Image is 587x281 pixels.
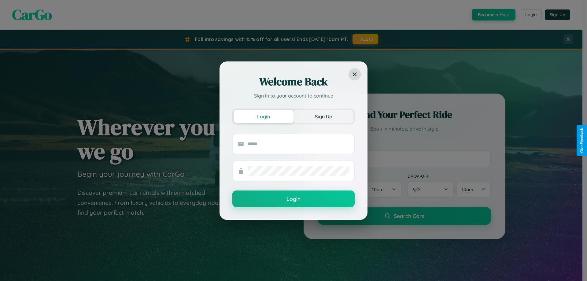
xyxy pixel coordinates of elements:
[232,190,355,207] button: Login
[232,74,355,89] h2: Welcome Back
[232,92,355,99] p: Sign in to your account to continue
[293,110,353,123] button: Sign Up
[234,110,293,123] button: Login
[580,128,584,153] div: Give Feedback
